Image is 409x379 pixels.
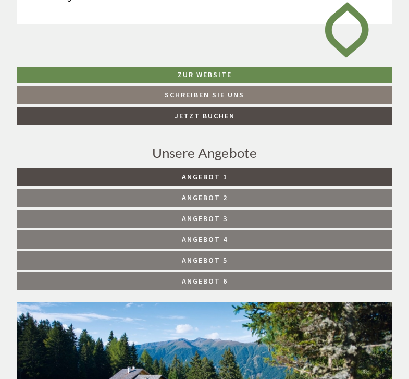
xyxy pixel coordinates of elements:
[182,235,228,244] span: Angebot 4
[182,276,228,286] span: Angebot 6
[17,86,392,104] a: Schreiben Sie uns
[17,143,392,163] div: Unsere Angebote
[17,67,392,83] a: Zur Website
[182,214,228,223] span: Angebot 3
[182,255,228,265] span: Angebot 5
[153,8,191,26] div: [DATE]
[8,29,170,60] div: Guten Tag, wie können wir Ihnen helfen?
[182,172,228,181] span: Angebot 1
[17,107,392,125] a: Jetzt buchen
[182,193,228,202] span: Angebot 2
[281,275,344,293] button: Senden
[16,31,165,39] div: [GEOGRAPHIC_DATA]
[16,51,165,58] small: 16:48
